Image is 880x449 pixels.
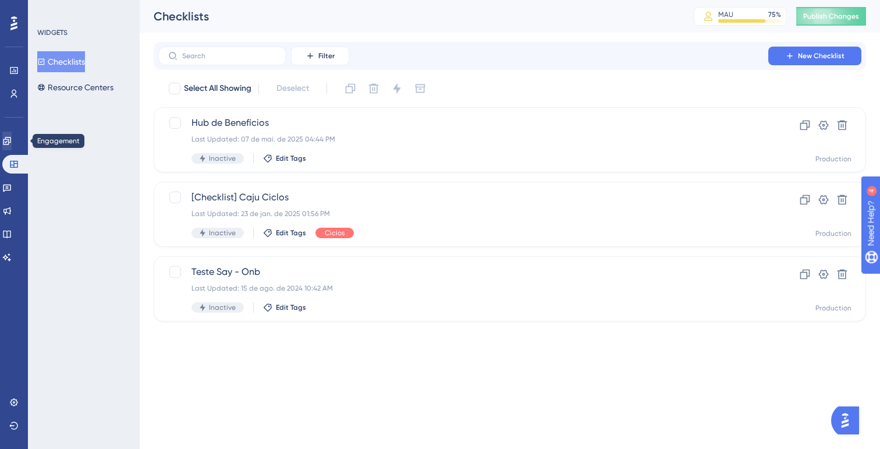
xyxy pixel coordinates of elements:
span: Select All Showing [184,82,251,96]
iframe: UserGuiding AI Assistant Launcher [831,403,866,438]
span: Edit Tags [276,303,306,312]
input: Search [182,52,276,60]
span: Teste Say - Onb [191,265,735,279]
div: Last Updated: 23 de jan. de 2025 01:56 PM [191,209,735,218]
button: Checklists [37,51,85,72]
span: Publish Changes [803,12,859,21]
div: MAU [718,10,733,19]
span: Inactive [209,228,236,238]
span: Inactive [209,154,236,163]
div: Production [815,303,851,313]
button: Edit Tags [263,154,306,163]
span: Hub de Benefícios [191,116,735,130]
span: Edit Tags [276,154,306,163]
span: Deselect [276,82,309,96]
div: Production [815,154,851,164]
button: Resource Centers [37,77,113,98]
span: New Checklist [798,51,844,61]
div: WIDGETS [37,28,68,37]
div: Checklists [154,8,665,24]
div: Last Updated: 15 de ago. de 2024 10:42 AM [191,284,735,293]
div: 75 % [768,10,781,19]
div: Production [815,229,851,238]
span: Filter [318,51,335,61]
span: [Checklist] Caju Ciclos [191,190,735,204]
button: Edit Tags [263,303,306,312]
div: 4 [81,6,84,15]
div: Last Updated: 07 de mai. de 2025 04:44 PM [191,135,735,144]
span: Inactive [209,303,236,312]
button: Publish Changes [796,7,866,26]
button: Filter [291,47,349,65]
span: Need Help? [27,3,73,17]
button: Edit Tags [263,228,306,238]
span: Ciclos [325,228,345,238]
span: Edit Tags [276,228,306,238]
button: Deselect [266,78,320,99]
button: New Checklist [768,47,861,65]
